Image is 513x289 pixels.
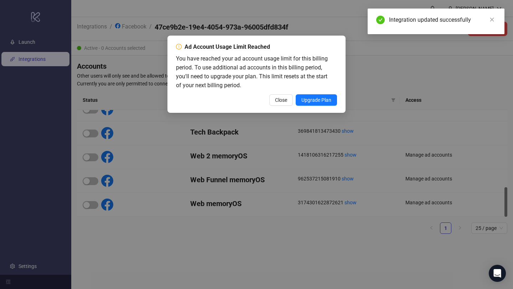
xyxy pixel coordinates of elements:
[389,16,496,24] div: Integration updated successfully
[176,55,328,89] span: You have reached your ad account usage limit for this billing period. To use additional ad accoun...
[489,265,506,282] div: Open Intercom Messenger
[275,97,287,103] span: Close
[185,43,270,51] div: Ad Account Usage Limit Reached
[176,44,182,49] span: exclamation-circle
[376,16,385,24] span: check-circle
[301,97,331,103] span: Upgrade Plan
[296,94,337,106] button: Upgrade Plan
[488,16,496,23] a: Close
[269,94,293,106] button: Close
[489,17,494,22] span: close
